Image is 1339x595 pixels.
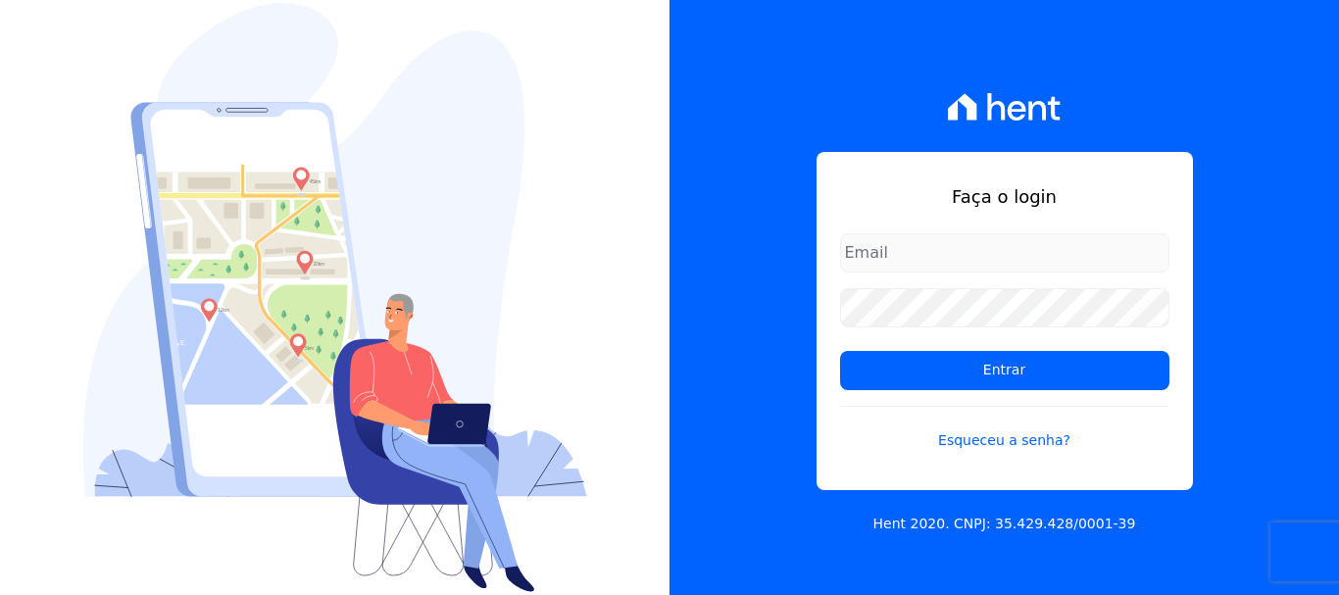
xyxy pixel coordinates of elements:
[840,406,1169,451] a: Esqueceu a senha?
[83,3,587,592] img: Login
[840,351,1169,390] input: Entrar
[840,183,1169,210] h1: Faça o login
[873,514,1136,534] p: Hent 2020. CNPJ: 35.429.428/0001-39
[840,233,1169,273] input: Email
